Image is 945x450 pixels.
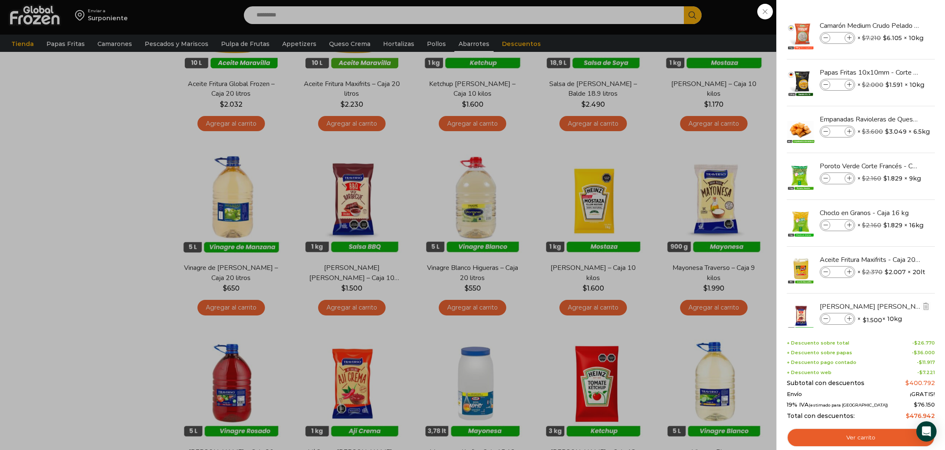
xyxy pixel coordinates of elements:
span: + Descuento sobre papas [787,350,852,356]
span: $ [885,268,888,276]
bdi: 7.210 [862,34,881,42]
input: Product quantity [831,174,844,183]
span: $ [905,379,909,387]
bdi: 2.160 [862,221,881,229]
span: $ [862,221,866,229]
span: - [912,340,935,346]
span: $ [883,174,887,183]
a: Choclo en Granos - Caja 16 kg [820,208,920,218]
a: Papas Fritas 10x10mm - Corte Bastón - Caja 10 kg [820,68,920,77]
span: $ [862,268,866,276]
small: (estimado para [GEOGRAPHIC_DATA]) [809,403,888,407]
input: Product quantity [831,314,844,323]
input: Product quantity [831,267,844,277]
input: Product quantity [831,80,844,89]
span: $ [919,369,923,375]
span: $ [914,340,918,346]
span: ¡GRATIS! [910,391,935,398]
input: Product quantity [831,127,844,136]
span: 76.150 [914,401,935,408]
span: Subtotal con descuentos [787,380,864,387]
bdi: 26.770 [914,340,935,346]
bdi: 36.000 [914,350,935,356]
img: Eliminar Salsa Barbacue Traverso - Caja 10 kilos del carrito [922,302,930,310]
span: - [917,360,935,365]
span: $ [886,81,889,89]
span: × × 16kg [857,219,923,231]
bdi: 400.792 [905,379,935,387]
span: + Descuento sobre total [787,340,849,346]
span: × × 10kg [857,313,902,325]
bdi: 2.000 [862,81,883,89]
span: + Descuento pago contado [787,360,856,365]
span: $ [862,34,866,42]
span: × × 20lt [857,266,925,278]
span: $ [914,401,918,408]
span: × × 9kg [857,172,921,184]
bdi: 6.105 [883,34,902,42]
span: $ [863,316,867,324]
a: Aceite Fritura Maxifrits - Caja 20 litros [820,255,920,264]
input: Product quantity [831,221,844,230]
span: 19% IVA [787,401,888,408]
span: $ [919,359,922,365]
span: + Descuento web [787,370,832,375]
bdi: 2.007 [885,268,906,276]
bdi: 3.049 [885,127,907,136]
span: $ [914,350,917,356]
a: Camarón Medium Crudo Pelado sin Vena - Silver - Caja 10 kg [820,21,920,30]
bdi: 7.221 [919,369,935,375]
span: × × 6.5kg [857,126,930,137]
span: $ [862,175,866,182]
span: $ [906,412,910,420]
bdi: 3.600 [862,128,883,135]
span: Total con descuentos: [787,412,855,420]
bdi: 476.942 [906,412,935,420]
bdi: 1.829 [883,221,902,229]
bdi: 1.829 [883,174,902,183]
a: Empanadas Ravioleras de Queso - Caja 288 unidades [820,115,920,124]
bdi: 1.591 [886,81,903,89]
span: $ [862,128,866,135]
a: Poroto Verde Corte Francés - Caja 9 kg [820,162,920,171]
span: - [917,370,935,375]
span: Envío [787,391,802,398]
span: × × 10kg [857,32,923,44]
bdi: 2.160 [862,175,881,182]
span: $ [862,81,866,89]
span: × × 10kg [857,79,924,91]
a: Ver carrito [787,428,935,447]
a: Eliminar Salsa Barbacue Traverso - Caja 10 kilos del carrito [921,302,931,312]
bdi: 2.370 [862,268,883,276]
span: $ [883,34,887,42]
div: Open Intercom Messenger [916,421,937,442]
a: [PERSON_NAME] [PERSON_NAME] - Caja 10 kilos [820,302,920,311]
span: - [912,350,935,356]
span: $ [883,221,887,229]
bdi: 11.917 [919,359,935,365]
input: Product quantity [831,33,844,43]
span: $ [885,127,889,136]
bdi: 1.500 [863,316,882,324]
